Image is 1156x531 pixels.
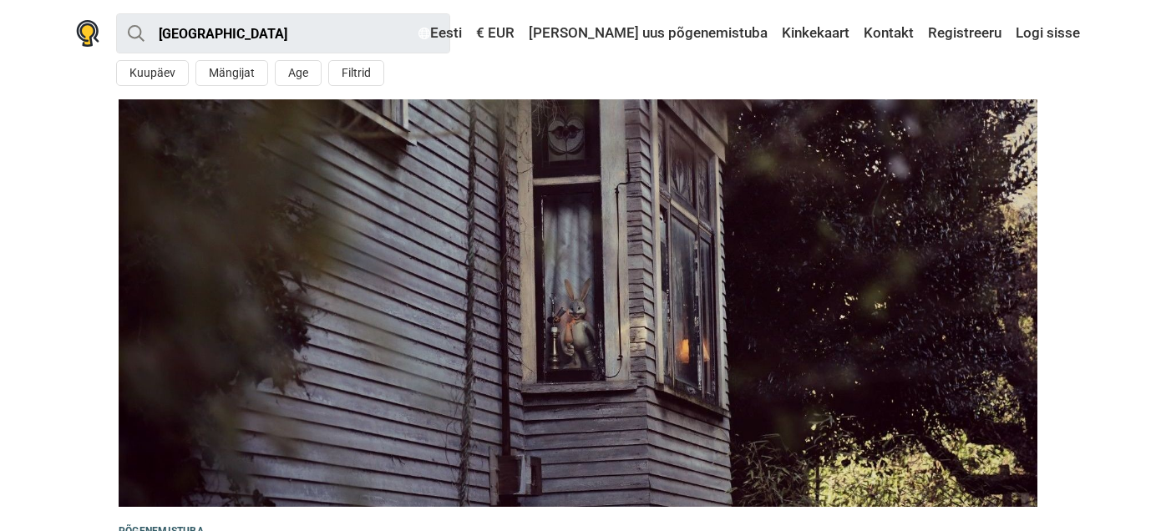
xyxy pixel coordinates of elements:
[195,60,268,86] button: Mängijat
[859,18,918,48] a: Kontakt
[924,18,1006,48] a: Registreeru
[418,28,430,39] img: Eesti
[778,18,854,48] a: Kinkekaart
[472,18,519,48] a: € EUR
[525,18,772,48] a: [PERSON_NAME] uus põgenemistuba
[116,13,450,53] input: proovi “Tallinn”
[76,20,99,47] img: Nowescape logo
[116,60,189,86] button: Kuupäev
[119,99,1037,507] img: Peldik photo 1
[328,60,384,86] button: Filtrid
[414,18,466,48] a: Eesti
[275,60,322,86] button: Age
[1012,18,1080,48] a: Logi sisse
